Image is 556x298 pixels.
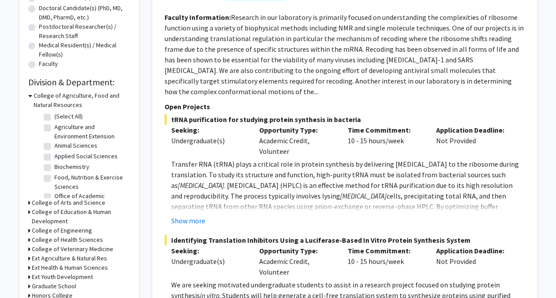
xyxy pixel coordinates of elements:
div: 10 - 15 hours/week [341,125,429,157]
label: Agriculture and Environment Extension [54,122,128,141]
p: Opportunity Type: [259,245,334,256]
h3: College of Arts and Science [32,198,105,207]
h3: Ext Youth Development [32,272,93,282]
p: Opportunity Type: [259,125,334,135]
p: Application Deadline: [436,245,511,256]
div: Not Provided [429,125,518,157]
span: Transfer RNA (tRNA) plays a critical role in protein synthesis by delivering [MEDICAL_DATA] to th... [171,160,519,190]
h3: College of Health Sciences [32,235,103,245]
p: Application Deadline: [436,125,511,135]
div: Undergraduate(s) [171,256,246,267]
em: [MEDICAL_DATA] [340,191,387,200]
span: Identifying Translation Inhibitors Using a Luciferase-Based In Vitro Protein Synthesis System [165,235,525,245]
label: Postdoctoral Researcher(s) / Research Staff [39,22,130,41]
p: Open Projects [165,101,525,112]
label: Applied Social Sciences [54,152,118,161]
h3: College of Education & Human Development [32,207,130,226]
h3: Graduate School [32,282,76,291]
h2: Division & Department: [28,77,130,88]
p: Time Commitment: [348,125,423,135]
div: Undergraduate(s) [171,135,246,146]
b: Faculty Information: [165,13,231,22]
h3: College of Veterinary Medicine [32,245,113,254]
fg-read-more: Research in our laboratory is primarily focused on understanding the complexities of ribosome fun... [165,13,524,96]
div: 10 - 15 hours/week [341,245,429,277]
button: Show more [171,215,205,226]
p: Seeking: [171,245,246,256]
label: Biochemistry [54,162,89,172]
span: . [MEDICAL_DATA] (HPLC) is an effective method for tRNA purification due to its high resolution a... [171,181,513,200]
label: Doctoral Candidate(s) (PhD, MD, DMD, PharmD, etc.) [39,4,130,22]
label: (Select All) [54,112,83,121]
label: Faculty [39,59,58,69]
div: Academic Credit, Volunteer [253,245,341,277]
em: [MEDICAL_DATA] [178,181,224,190]
span: tRNA purification for studying protein synthesis in bacteria [165,114,525,125]
p: Seeking: [171,125,246,135]
label: Animal Sciences [54,141,97,150]
label: Office of Academic Programs [54,191,128,210]
p: Time Commitment: [348,245,423,256]
h3: Ext Health & Human Sciences [32,263,108,272]
div: Not Provided [429,245,518,277]
h3: College of Agriculture, Food and Natural Resources [34,91,130,110]
label: Food, Nutrition & Exercise Sciences [54,173,128,191]
h3: College of Engineering [32,226,92,235]
iframe: Chat [7,258,38,291]
label: Medical Resident(s) / Medical Fellow(s) [39,41,130,59]
div: Academic Credit, Volunteer [253,125,341,157]
h3: Ext Agriculture & Natural Res [32,254,107,263]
